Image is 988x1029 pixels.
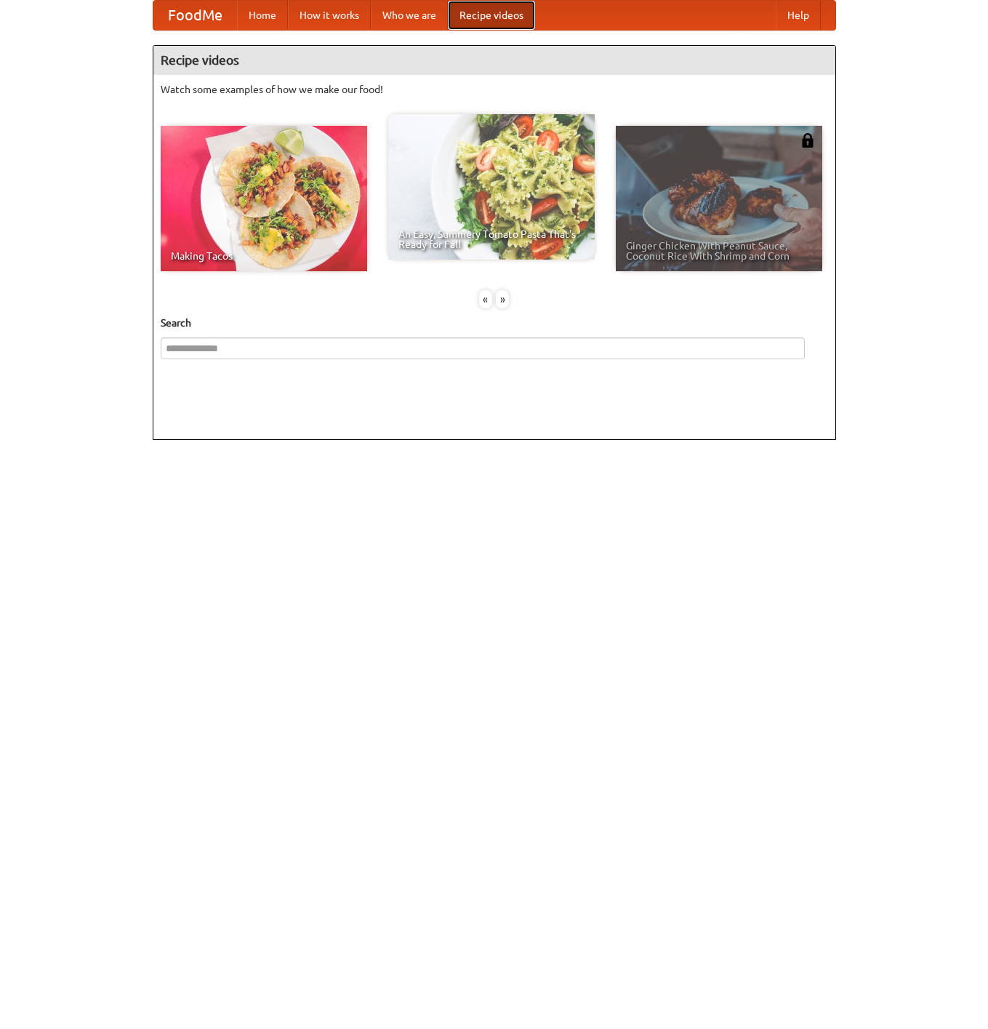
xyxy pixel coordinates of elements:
span: An Easy, Summery Tomato Pasta That's Ready for Fall [398,229,585,249]
a: An Easy, Summery Tomato Pasta That's Ready for Fall [388,114,595,260]
a: Making Tacos [161,126,367,271]
a: How it works [288,1,371,30]
span: Making Tacos [171,251,357,261]
p: Watch some examples of how we make our food! [161,82,828,97]
a: Home [237,1,288,30]
a: Who we are [371,1,448,30]
div: » [496,290,509,308]
a: Recipe videos [448,1,535,30]
h4: Recipe videos [153,46,835,75]
a: Help [776,1,821,30]
a: FoodMe [153,1,237,30]
div: « [479,290,492,308]
img: 483408.png [800,133,815,148]
h5: Search [161,316,828,330]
